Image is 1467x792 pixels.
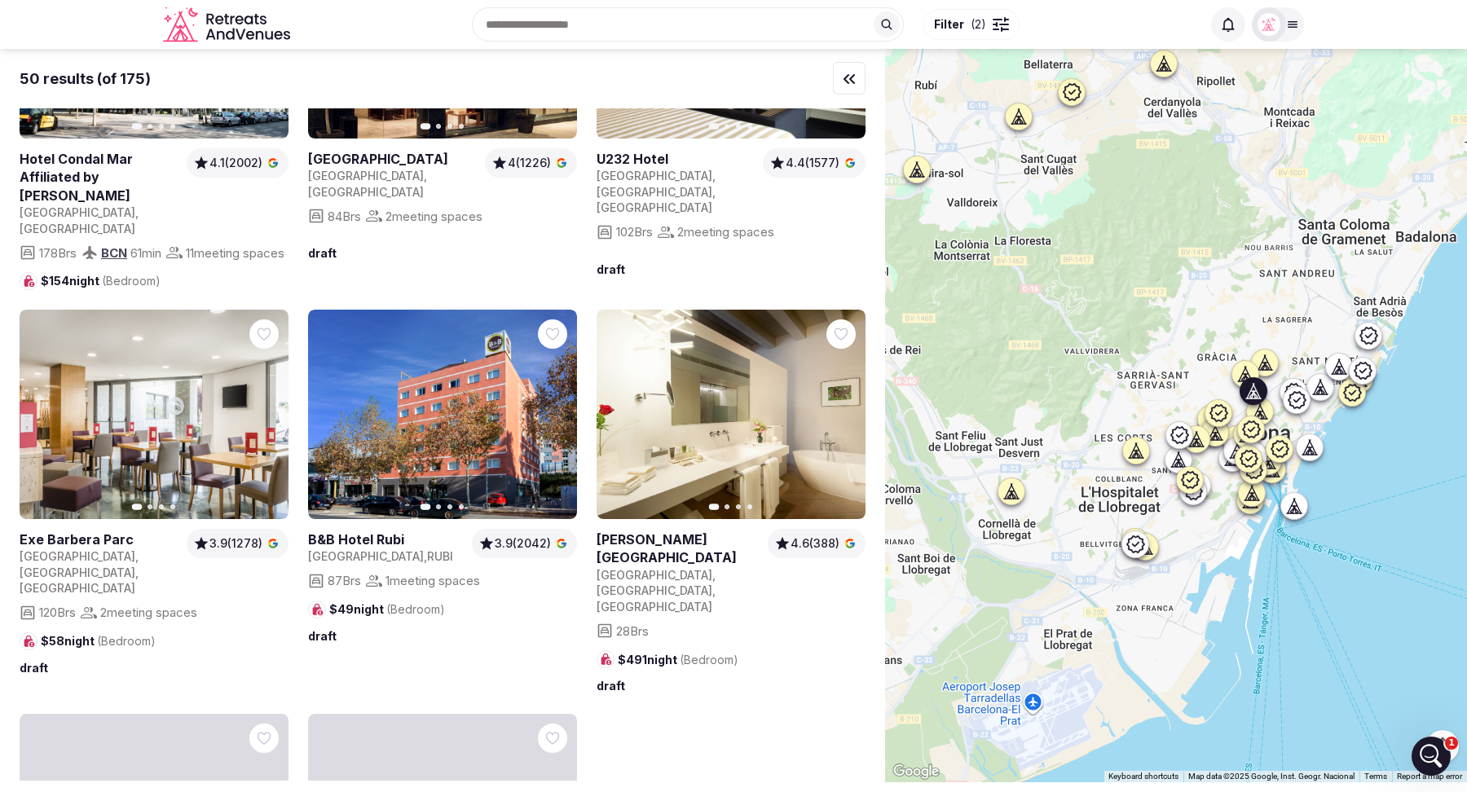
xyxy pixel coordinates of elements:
[102,274,161,288] span: (Bedroom)
[934,16,964,33] span: Filter
[1445,737,1458,750] span: 1
[1412,737,1451,776] iframe: Intercom live chat
[447,504,452,509] button: Go to slide 3
[39,244,77,262] span: 178 Brs
[132,504,143,510] button: Go to slide 1
[791,535,839,552] span: 4.6 (388)
[1426,730,1459,763] button: Map camera controls
[130,244,161,262] span: 61 min
[427,549,453,563] span: RUBI
[163,7,293,43] a: Visit the homepage
[135,205,139,219] span: ,
[709,123,720,130] button: Go to slide 1
[597,310,866,519] a: View Mercer Hotel Barcelona
[20,205,135,219] span: [GEOGRAPHIC_DATA]
[769,155,859,171] a: 4.4(1577)
[186,244,284,262] span: 11 meeting spaces
[421,123,431,130] button: Go to slide 1
[725,504,729,509] button: Go to slide 2
[20,581,135,595] span: [GEOGRAPHIC_DATA]
[597,150,756,168] a: View venue
[1397,772,1462,781] a: Report a map error
[20,565,135,579] span: [GEOGRAPHIC_DATA]
[20,530,180,548] a: View venue
[20,549,135,563] span: [GEOGRAPHIC_DATA]
[971,16,986,33] span: ( 2 )
[20,530,180,548] h2: Exe Barbera Parc
[385,572,480,589] span: 1 meeting spaces
[308,185,424,199] span: [GEOGRAPHIC_DATA]
[308,310,577,519] a: View B&B Hotel Rubi
[774,535,859,552] a: 4.6(388)
[597,262,625,278] span: draft
[597,185,712,199] span: [GEOGRAPHIC_DATA]
[135,565,139,579] span: ,
[41,273,161,289] span: $154 night
[308,530,465,548] h2: B&B Hotel Rubi
[1188,772,1355,781] span: Map data ©2025 Google, Inst. Geogr. Nacional
[170,124,175,129] button: Go to slide 4
[447,124,452,129] button: Go to slide 3
[159,124,164,129] button: Go to slide 3
[597,583,712,597] span: [GEOGRAPHIC_DATA]
[135,549,139,563] span: ,
[1258,13,1280,36] img: Matt Grant Oakes
[597,568,712,582] span: [GEOGRAPHIC_DATA]
[712,185,716,199] span: ,
[436,504,441,509] button: Go to slide 2
[308,150,478,168] a: View venue
[308,530,465,548] a: View venue
[424,549,427,563] span: ,
[20,150,180,205] h2: Hotel Condal Mar Affiliated by [PERSON_NAME]
[170,504,175,509] button: Go to slide 4
[20,660,48,676] span: draft
[20,68,151,89] div: 50 results (of 175)
[101,245,127,261] a: BCN
[436,124,441,129] button: Go to slide 2
[618,652,738,668] span: $491 night
[41,633,156,649] span: $58 night
[680,653,738,667] span: (Bedroom)
[209,155,262,171] span: 4.1 (2002)
[20,310,289,519] a: View Exe Barbera Parc
[20,150,180,205] a: View venue
[712,568,716,582] span: ,
[193,535,282,552] a: 3.9(1278)
[736,124,741,129] button: Go to slide 3
[328,208,361,225] span: 84 Brs
[424,169,427,183] span: ,
[597,169,712,183] span: [GEOGRAPHIC_DATA]
[159,504,164,509] button: Go to slide 3
[597,530,761,567] a: View venue
[459,504,464,509] button: Go to slide 4
[308,549,424,563] span: [GEOGRAPHIC_DATA]
[491,155,570,171] a: 4(1226)
[1108,771,1178,782] button: Keyboard shortcuts
[193,155,282,171] a: 4.1(2002)
[328,572,361,589] span: 87 Brs
[597,678,625,694] span: draft
[1364,772,1387,781] a: Terms (opens in new tab)
[100,604,197,621] span: 2 meeting spaces
[209,535,262,552] span: 3.9 (1278)
[923,9,1020,40] button: Filter(2)
[597,150,756,168] h2: U232 Hotel
[508,155,551,171] span: 4 (1226)
[597,530,761,567] h2: [PERSON_NAME][GEOGRAPHIC_DATA]
[20,222,135,235] span: [GEOGRAPHIC_DATA]
[421,504,431,510] button: Go to slide 1
[478,535,570,552] a: 3.9(2042)
[132,123,143,130] button: Go to slide 1
[459,124,464,129] button: Go to slide 4
[889,761,943,782] a: Open this area in Google Maps (opens a new window)
[889,761,943,782] img: Google
[597,200,712,214] span: [GEOGRAPHIC_DATA]
[616,623,649,640] span: 28 Brs
[736,504,741,509] button: Go to slide 3
[308,150,478,168] h2: [GEOGRAPHIC_DATA]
